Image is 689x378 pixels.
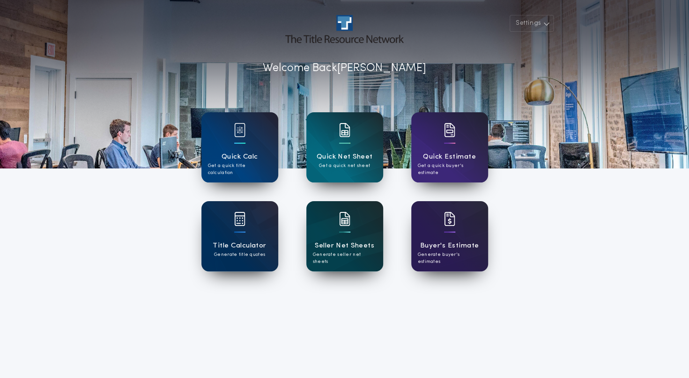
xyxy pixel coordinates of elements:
[418,251,482,265] p: Generate buyer's estimates
[339,212,350,226] img: card icon
[285,15,403,43] img: account-logo
[208,162,272,176] p: Get a quick title calculation
[222,152,258,162] h1: Quick Calc
[263,60,426,77] p: Welcome Back [PERSON_NAME]
[201,201,278,271] a: card iconTitle CalculatorGenerate title quotes
[510,15,554,32] button: Settings
[313,251,377,265] p: Generate seller net sheets
[444,123,455,137] img: card icon
[234,212,245,226] img: card icon
[418,162,482,176] p: Get a quick buyer's estimate
[420,240,479,251] h1: Buyer's Estimate
[339,123,350,137] img: card icon
[214,251,265,258] p: Generate title quotes
[201,112,278,182] a: card iconQuick CalcGet a quick title calculation
[319,162,370,169] p: Get a quick net sheet
[213,240,266,251] h1: Title Calculator
[411,112,488,182] a: card iconQuick EstimateGet a quick buyer's estimate
[306,112,383,182] a: card iconQuick Net SheetGet a quick net sheet
[423,152,476,162] h1: Quick Estimate
[306,201,383,271] a: card iconSeller Net SheetsGenerate seller net sheets
[411,201,488,271] a: card iconBuyer's EstimateGenerate buyer's estimates
[315,240,374,251] h1: Seller Net Sheets
[444,212,455,226] img: card icon
[234,123,245,137] img: card icon
[317,152,373,162] h1: Quick Net Sheet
